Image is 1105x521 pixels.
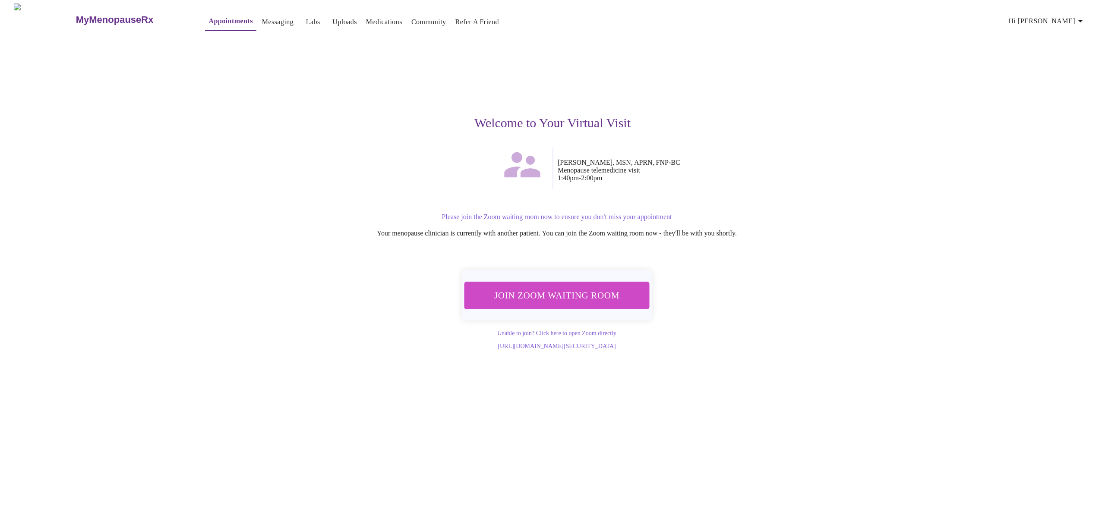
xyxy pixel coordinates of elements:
span: Hi [PERSON_NAME] [1009,15,1086,27]
button: Community [408,13,450,31]
p: [PERSON_NAME], MSN, APRN, FNP-BC Menopause telemedicine visit 1:40pm - 2:00pm [558,159,818,182]
button: Join Zoom Waiting Room [464,282,650,309]
button: Messaging [259,13,297,31]
a: Refer a Friend [455,16,499,28]
p: Your menopause clinician is currently with another patient. You can join the Zoom waiting room no... [295,229,818,237]
p: Please join the Zoom waiting room now to ensure you don't miss your appointment [295,213,818,221]
button: Medications [363,13,406,31]
button: Labs [299,13,327,31]
span: Join Zoom Waiting Room [476,287,638,303]
button: Uploads [329,13,360,31]
a: Medications [366,16,402,28]
a: Community [411,16,446,28]
a: MyMenopauseRx [75,5,188,35]
button: Refer a Friend [452,13,503,31]
img: MyMenopauseRx Logo [14,3,75,36]
a: Uploads [332,16,357,28]
a: Unable to join? Click here to open Zoom directly [497,330,616,336]
button: Hi [PERSON_NAME] [1005,13,1089,30]
a: Messaging [262,16,294,28]
a: Appointments [208,15,253,27]
h3: Welcome to Your Virtual Visit [287,116,818,130]
a: [URL][DOMAIN_NAME][SECURITY_DATA] [498,343,616,349]
a: Labs [306,16,320,28]
button: Appointments [205,13,256,31]
h3: MyMenopauseRx [76,14,154,25]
